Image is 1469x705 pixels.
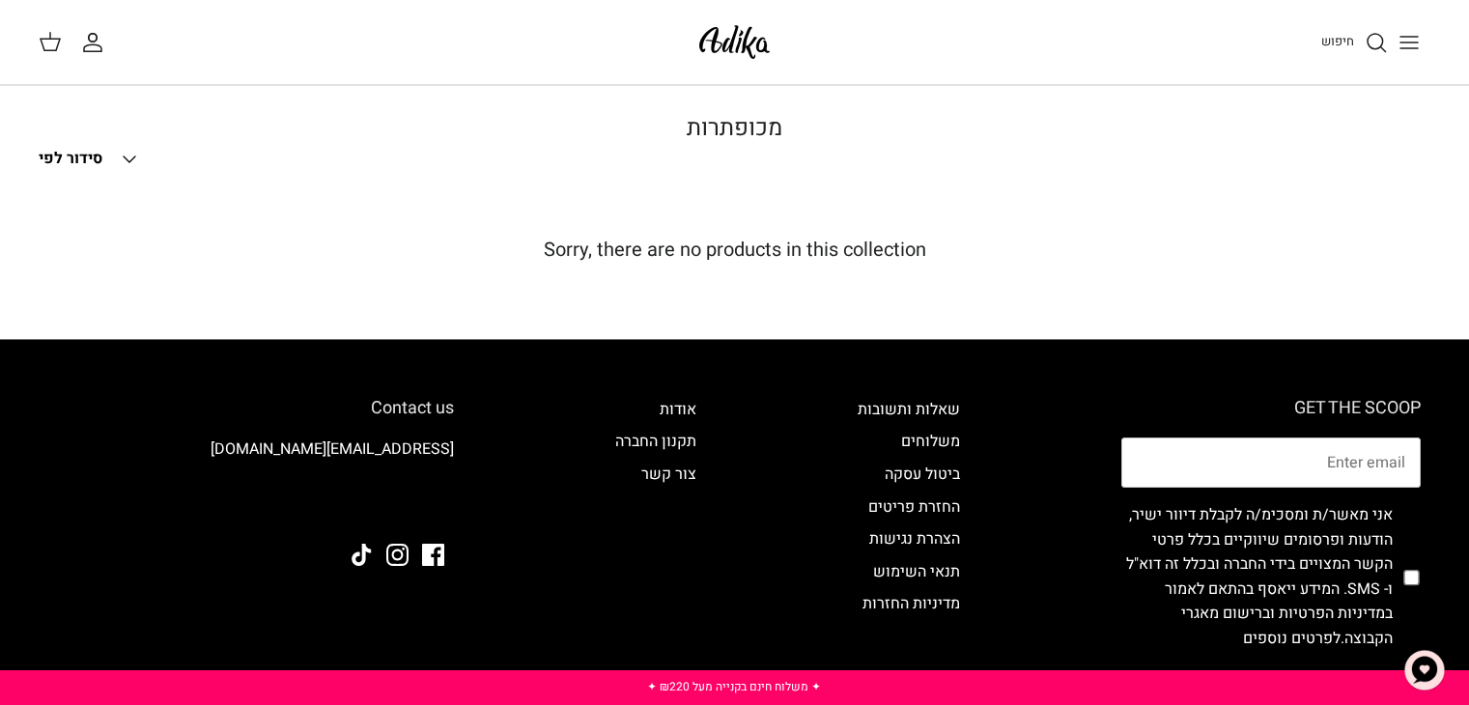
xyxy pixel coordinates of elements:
[1321,31,1388,54] a: חיפוש
[1396,641,1454,699] button: צ'אט
[39,147,102,170] span: סידור לפי
[401,492,454,517] img: Adika IL
[1321,32,1354,50] span: חיפוש
[858,398,960,421] a: שאלות ותשובות
[48,398,454,419] h6: Contact us
[1121,398,1421,419] h6: GET THE SCOOP
[615,430,696,453] a: תקנון החברה
[1121,503,1393,652] label: אני מאשר/ת ומסכימ/ה לקבלת דיוור ישיר, הודעות ופרסומים שיווקיים בכלל פרטי הקשר המצויים בידי החברה ...
[641,463,696,486] a: צור קשר
[39,138,141,181] button: סידור לפי
[868,495,960,519] a: החזרת פריטים
[1388,21,1430,64] button: Toggle menu
[422,544,444,566] a: Facebook
[386,544,409,566] a: Instagram
[873,560,960,583] a: תנאי השימוש
[660,398,696,421] a: אודות
[1243,627,1341,650] a: לפרטים נוספים
[647,678,821,695] a: ✦ משלוח חינם בקנייה מעל ₪220 ✦
[39,239,1430,262] h5: Sorry, there are no products in this collection
[81,31,112,54] a: החשבון שלי
[869,527,960,550] a: הצהרת נגישות
[862,592,960,615] a: מדיניות החזרות
[351,544,373,566] a: Tiktok
[901,430,960,453] a: משלוחים
[885,463,960,486] a: ביטול עסקה
[693,19,776,65] img: Adika IL
[1121,437,1421,488] input: Email
[211,437,454,461] a: [EMAIL_ADDRESS][DOMAIN_NAME]
[59,115,1411,143] h1: מכופתרות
